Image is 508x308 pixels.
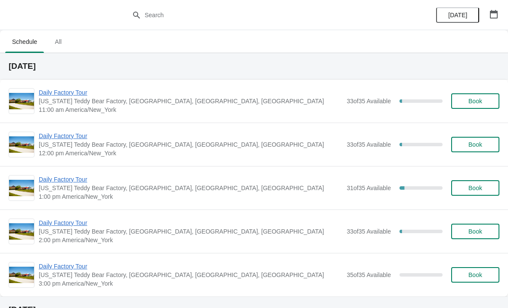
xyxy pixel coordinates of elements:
[451,93,499,109] button: Book
[39,227,342,236] span: [US_STATE] Teddy Bear Factory, [GEOGRAPHIC_DATA], [GEOGRAPHIC_DATA], [GEOGRAPHIC_DATA]
[39,262,342,271] span: Daily Factory Tour
[468,141,482,148] span: Book
[347,141,391,148] span: 33 of 35 Available
[451,180,499,196] button: Book
[448,12,467,18] span: [DATE]
[9,93,34,110] img: Daily Factory Tour | Vermont Teddy Bear Factory, Shelburne Road, Shelburne, VT, USA | 11:00 am Am...
[5,34,44,49] span: Schedule
[39,271,342,279] span: [US_STATE] Teddy Bear Factory, [GEOGRAPHIC_DATA], [GEOGRAPHIC_DATA], [GEOGRAPHIC_DATA]
[436,7,479,23] button: [DATE]
[347,271,391,278] span: 35 of 35 Available
[468,185,482,191] span: Book
[9,62,499,71] h2: [DATE]
[468,228,482,235] span: Book
[39,88,342,97] span: Daily Factory Tour
[39,192,342,201] span: 1:00 pm America/New_York
[9,223,34,240] img: Daily Factory Tour | Vermont Teddy Bear Factory, Shelburne Road, Shelburne, VT, USA | 2:00 pm Ame...
[9,136,34,153] img: Daily Factory Tour | Vermont Teddy Bear Factory, Shelburne Road, Shelburne, VT, USA | 12:00 pm Am...
[39,184,342,192] span: [US_STATE] Teddy Bear Factory, [GEOGRAPHIC_DATA], [GEOGRAPHIC_DATA], [GEOGRAPHIC_DATA]
[39,97,342,105] span: [US_STATE] Teddy Bear Factory, [GEOGRAPHIC_DATA], [GEOGRAPHIC_DATA], [GEOGRAPHIC_DATA]
[39,132,342,140] span: Daily Factory Tour
[9,180,34,197] img: Daily Factory Tour | Vermont Teddy Bear Factory, Shelburne Road, Shelburne, VT, USA | 1:00 pm Ame...
[39,149,342,157] span: 12:00 pm America/New_York
[468,271,482,278] span: Book
[39,175,342,184] span: Daily Factory Tour
[347,98,391,105] span: 33 of 35 Available
[9,267,34,283] img: Daily Factory Tour | Vermont Teddy Bear Factory, Shelburne Road, Shelburne, VT, USA | 3:00 pm Ame...
[39,105,342,114] span: 11:00 am America/New_York
[39,236,342,244] span: 2:00 pm America/New_York
[451,137,499,152] button: Book
[451,224,499,239] button: Book
[47,34,69,49] span: All
[347,228,391,235] span: 33 of 35 Available
[39,279,342,288] span: 3:00 pm America/New_York
[39,219,342,227] span: Daily Factory Tour
[144,7,381,23] input: Search
[451,267,499,283] button: Book
[347,185,391,191] span: 31 of 35 Available
[39,140,342,149] span: [US_STATE] Teddy Bear Factory, [GEOGRAPHIC_DATA], [GEOGRAPHIC_DATA], [GEOGRAPHIC_DATA]
[468,98,482,105] span: Book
